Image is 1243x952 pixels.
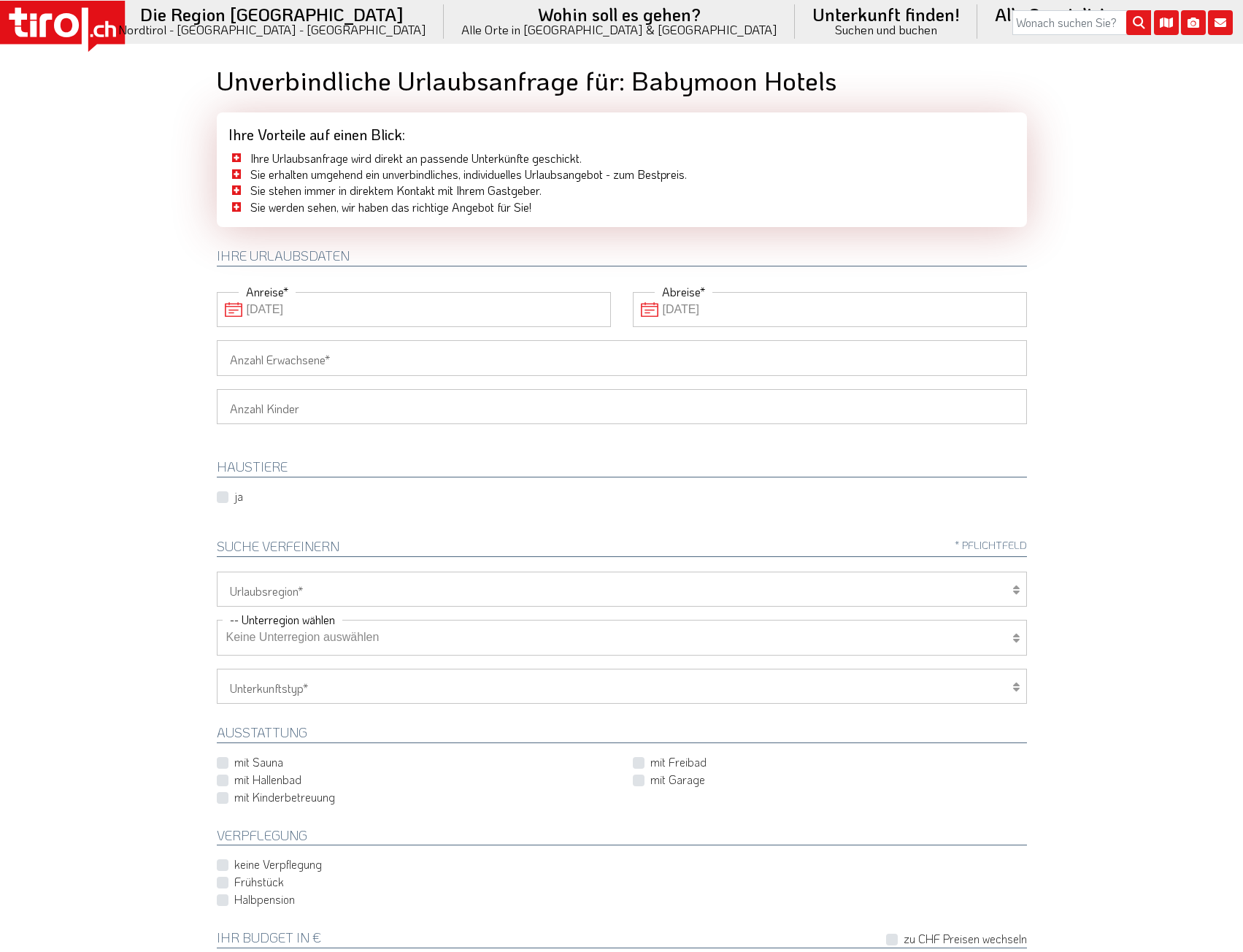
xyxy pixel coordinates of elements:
label: ja [234,488,243,504]
li: Sie erhalten umgehend ein unverbindliches, individuelles Urlaubsangebot - zum Bestpreis. [228,166,1015,183]
div: Ihre Vorteile auf einen Blick: [217,112,1027,150]
label: mit Kinderbetreuung [234,789,335,805]
label: keine Verpflegung [234,856,322,872]
label: mit Garage [650,772,705,788]
i: Karte öffnen [1154,10,1179,35]
h1: Unverbindliche Urlaubsanfrage für: Babymoon Hotels [217,66,1027,95]
input: Wonach suchen Sie? [1012,10,1151,35]
label: mit Freibad [650,754,707,770]
span: * Pflichtfeld [955,540,1027,550]
small: Nordtirol - [GEOGRAPHIC_DATA] - [GEOGRAPHIC_DATA] [118,23,426,36]
li: Ihre Urlaubsanfrage wird direkt an passende Unterkünfte geschickt. [228,150,1015,166]
li: Sie stehen immer in direktem Kontakt mit Ihrem Gastgeber. [228,183,1015,199]
h2: Ihre Urlaubsdaten [217,249,1027,266]
label: mit Hallenbad [234,772,301,788]
i: Kontakt [1208,10,1233,35]
label: mit Sauna [234,754,283,770]
small: Alle Orte in [GEOGRAPHIC_DATA] & [GEOGRAPHIC_DATA] [461,23,777,36]
small: Suchen und buchen [812,23,960,36]
h2: Suche verfeinern [217,540,1027,557]
label: Halbpension [234,891,295,907]
i: Fotogalerie [1181,10,1206,35]
label: zu CHF Preisen wechseln [904,931,1027,947]
h2: Ihr Budget in € [217,931,1027,948]
h2: Ausstattung [217,726,1027,743]
h2: Verpflegung [217,829,1027,846]
label: Frühstück [234,874,284,890]
h2: HAUSTIERE [217,460,1027,477]
li: Sie werden sehen, wir haben das richtige Angebot für Sie! [228,199,1015,215]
